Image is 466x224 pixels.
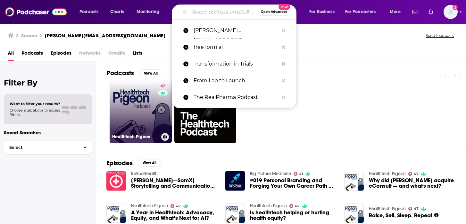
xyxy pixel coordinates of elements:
span: Monitoring [137,7,159,16]
a: Healthtech Pigeon [250,203,287,209]
span: Credits [108,48,125,61]
img: James Somauroo—SomX| Storytelling and Communications for Healthtech Start-Ups [Ep.10] [106,171,126,191]
span: For Business [309,7,335,16]
a: Healthtech Pigeon [131,203,168,209]
a: 47 [289,204,300,208]
span: Podcasts [79,7,98,16]
p: From Lab to Launch [194,72,279,89]
span: 47 [414,207,419,210]
a: 54 [174,81,237,143]
h2: Podcasts [106,69,134,77]
a: PodcastsView All [106,69,162,77]
a: Episodes [51,48,71,61]
button: View All [138,159,161,167]
span: More [390,7,401,16]
a: 47 [158,84,168,89]
a: free form ai [172,39,296,56]
button: View All [139,69,162,77]
img: Raise, Sell, Sleep. Repeat ♽ [344,203,364,223]
h2: Filter By [4,78,92,87]
button: open menu [75,7,107,17]
button: Select [4,140,92,155]
a: James Somauroo—SomX| Storytelling and Communications for Healthtech Start-Ups [Ep.10] [131,178,218,189]
span: [PERSON_NAME]—SomX| Storytelling and Communications for Healthtech Start-Ups [Ep.10] [131,178,218,189]
a: 47 [408,172,419,176]
img: Is healthtech helping or hurting health equity? [225,203,245,223]
span: Logged in as allisonstowell [444,5,458,19]
span: #019 Personal Branding and Forging Your Own Career Path — [PERSON_NAME] (somX) [250,178,337,189]
span: 47 [176,205,181,208]
button: Show profile menu [444,5,458,19]
a: Healthtech Pigeon [369,206,406,211]
img: Why did Huma acquire eConsult — and what's next? [344,171,364,191]
span: Why did [PERSON_NAME] acquire eConsult — and what's next? [369,178,455,189]
a: Is healthtech helping or hurting health equity? [250,210,337,221]
img: #019 Personal Branding and Forging Your Own Career Path — Dr James Somauroo (somX) [225,171,245,191]
a: Lists [133,48,142,61]
input: Search podcasts, credits, & more... [189,7,258,17]
span: For Podcasters [345,7,376,16]
a: 47Healthtech Pigeon [110,81,172,143]
a: From Lab to Launch [172,72,296,89]
a: Show notifications dropdown [410,6,421,17]
button: Send feedback [424,33,456,38]
p: The RealPharma Podcast [194,89,279,106]
a: Podcasts [21,48,43,61]
button: open menu [305,7,343,17]
span: 47 [295,205,300,208]
a: ReBootHealth [131,171,158,176]
span: Charts [110,7,124,16]
a: Show notifications dropdown [426,6,436,17]
span: 47 [161,83,165,90]
a: #019 Personal Branding and Forging Your Own Career Path — Dr James Somauroo (somX) [250,178,337,189]
span: New [279,4,290,10]
a: Big Picture Medicine [250,171,291,176]
a: [PERSON_NAME][EMAIL_ADDRESS][DOMAIN_NAME] [172,22,296,39]
button: Open AdvancedNew [258,8,290,16]
a: The RealPharma Podcast [172,89,296,106]
span: Open Advanced [261,10,287,13]
a: Why did Huma acquire eConsult — and what's next? [369,178,455,189]
span: 41 [299,173,303,175]
a: Healthtech Pigeon [369,171,406,176]
p: free form ai [194,39,279,56]
img: Podchaser - Follow, Share and Rate Podcasts [5,6,67,18]
a: Raise, Sell, Sleep. Repeat ♽ [369,213,439,218]
a: 41 [294,172,303,176]
button: open menu [341,7,385,17]
span: Select [4,145,78,149]
p: Transformation in Trials [194,56,279,72]
a: 47 [408,207,419,211]
button: open menu [385,7,409,17]
a: EpisodesView All [106,159,161,167]
div: Search podcasts, credits, & more... [178,4,303,19]
button: open menu [132,7,168,17]
a: A Year in Healthtech: Advocacy, Equity, and What’s Next for AI? [131,210,218,221]
span: 47 [414,173,419,175]
a: All [8,48,14,61]
svg: Add a profile image [453,5,458,10]
span: Networks [79,48,101,61]
span: Choose a tab above to access filters. [10,108,60,117]
h3: Search [21,32,37,39]
p: Saved Searches [4,130,92,136]
p: james@somx.health [194,22,279,39]
h3: Healthtech Pigeon [112,134,159,139]
a: Charts [106,7,128,17]
img: A Year in Healthtech: Advocacy, Equity, and What’s Next for AI? [106,203,126,223]
img: User Profile [444,5,458,19]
